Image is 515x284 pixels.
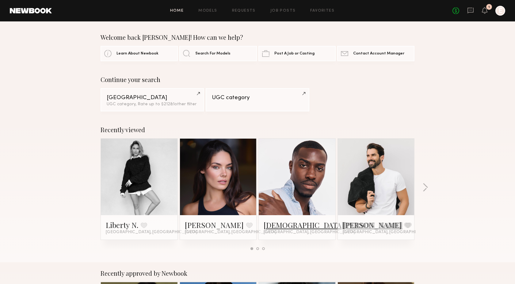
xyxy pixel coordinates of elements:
a: Favorites [310,9,334,13]
span: [GEOGRAPHIC_DATA], [GEOGRAPHIC_DATA] [264,230,355,235]
a: Search For Models [179,46,257,61]
span: [GEOGRAPHIC_DATA], [GEOGRAPHIC_DATA] [343,230,434,235]
span: [GEOGRAPHIC_DATA], [GEOGRAPHIC_DATA] [106,230,197,235]
div: UGC category [212,95,303,101]
span: Post A Job or Casting [274,52,315,56]
a: [DEMOGRAPHIC_DATA][PERSON_NAME] [264,220,403,230]
span: Learn About Newbook [116,52,158,56]
div: UGC category, Rate up to $212 [107,102,198,106]
a: Models [198,9,217,13]
a: Post A Job or Casting [258,46,336,61]
div: 1 [488,6,490,9]
div: Continue your search [101,76,414,83]
div: Recently approved by Newbook [101,270,414,277]
a: [PERSON_NAME] [185,220,244,230]
a: [PERSON_NAME] [343,220,402,230]
div: [GEOGRAPHIC_DATA] [107,95,198,101]
span: [GEOGRAPHIC_DATA], [GEOGRAPHIC_DATA] [185,230,276,235]
a: UGC category [206,88,309,111]
span: & 1 other filter [170,102,196,106]
a: Job Posts [270,9,296,13]
a: [GEOGRAPHIC_DATA]UGC category, Rate up to $212&1other filter [101,88,204,111]
span: Contact Account Manager [353,52,404,56]
span: Search For Models [195,52,231,56]
a: E [495,6,505,16]
a: Requests [232,9,256,13]
a: Home [170,9,184,13]
div: Recently viewed [101,126,414,133]
div: Welcome back [PERSON_NAME]! How can we help? [101,34,414,41]
a: Learn About Newbook [101,46,178,61]
a: Contact Account Manager [337,46,414,61]
a: Liberty N. [106,220,138,230]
